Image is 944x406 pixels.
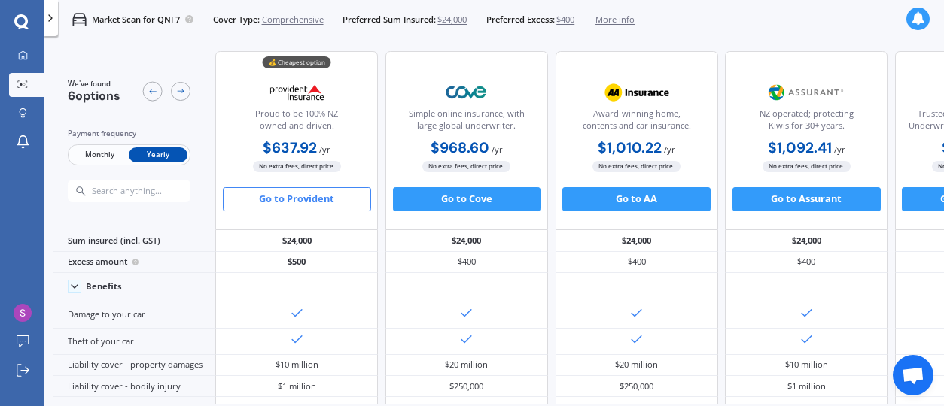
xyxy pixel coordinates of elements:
[595,14,635,26] span: More info
[53,252,215,273] div: Excess amount
[437,14,467,26] span: $24,000
[86,281,122,292] div: Benefits
[427,77,507,108] img: Cove.webp
[343,14,436,26] span: Preferred Sum Insured:
[562,187,711,211] button: Go to AA
[615,359,658,371] div: $20 million
[253,161,341,172] span: No extra fees, direct price.
[732,187,881,211] button: Go to Assurant
[72,12,87,26] img: car.f15378c7a67c060ca3f3.svg
[597,77,677,108] img: AA.webp
[592,161,681,172] span: No extra fees, direct price.
[263,138,317,157] b: $637.92
[725,252,888,273] div: $400
[262,14,324,26] span: Comprehensive
[53,230,215,251] div: Sum insured (incl. GST)
[556,14,574,26] span: $400
[53,376,215,397] div: Liability cover - bodily injury
[215,252,378,273] div: $500
[263,56,331,68] div: 💰 Cheapest option
[787,380,826,392] div: $1 million
[215,230,378,251] div: $24,000
[449,380,483,392] div: $250,000
[129,147,187,163] span: Yearly
[431,138,489,157] b: $968.60
[598,138,662,157] b: $1,010.22
[422,161,510,172] span: No extra fees, direct price.
[620,380,653,392] div: $250,000
[90,186,214,196] input: Search anything...
[492,144,503,155] span: / yr
[70,147,129,163] span: Monthly
[385,252,548,273] div: $400
[556,252,718,273] div: $400
[223,187,371,211] button: Go to Provident
[486,14,555,26] span: Preferred Excess:
[735,108,877,138] div: NZ operated; protecting Kiwis for 30+ years.
[834,144,845,155] span: / yr
[92,14,180,26] p: Market Scan for QNF7
[53,329,215,355] div: Theft of your car
[68,128,190,140] div: Payment frequency
[785,359,828,371] div: $10 million
[226,108,367,138] div: Proud to be 100% NZ owned and driven.
[565,108,707,138] div: Award-winning home, contents and car insurance.
[393,187,541,211] button: Go to Cove
[68,79,120,89] span: We've found
[556,230,718,251] div: $24,000
[445,359,488,371] div: $20 million
[14,304,32,322] img: AGNmyxbxBChfNh11kJNvduAt9-JDDl2SL6MugBHyDMqE=s96-c
[725,230,888,251] div: $24,000
[763,161,851,172] span: No extra fees, direct price.
[68,88,120,104] span: 6 options
[893,355,933,395] div: Open chat
[276,359,318,371] div: $10 million
[766,77,846,108] img: Assurant.png
[213,14,260,26] span: Cover Type:
[53,301,215,328] div: Damage to your car
[385,230,548,251] div: $24,000
[319,144,330,155] span: / yr
[257,77,337,108] img: Provident.png
[664,144,675,155] span: / yr
[396,108,537,138] div: Simple online insurance, with large global underwriter.
[278,380,316,392] div: $1 million
[768,138,832,157] b: $1,092.41
[53,355,215,376] div: Liability cover - property damages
